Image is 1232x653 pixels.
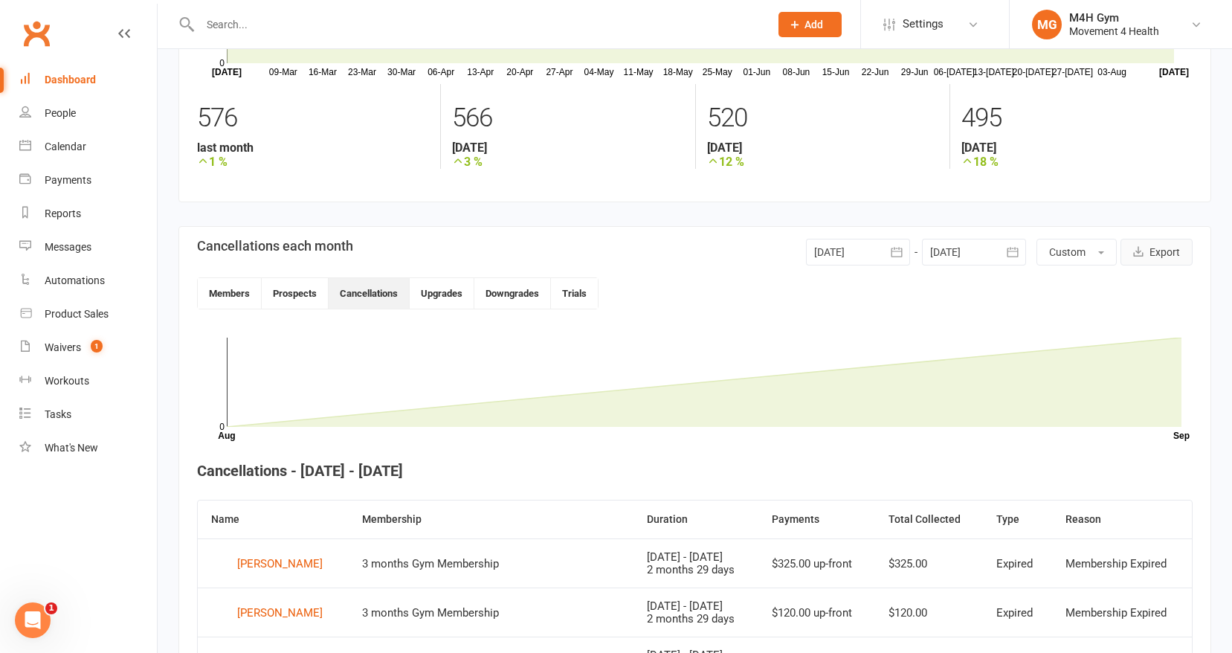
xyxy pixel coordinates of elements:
div: $120.00 up-front [772,607,862,620]
a: People [19,97,157,130]
a: Reports [19,197,157,231]
th: Reason [1052,501,1192,538]
div: Waivers [45,341,81,353]
td: Membership Expired [1052,538,1192,588]
th: Membership [349,501,633,538]
div: Payments [45,174,91,186]
strong: last month [197,141,429,155]
a: Workouts [19,364,157,398]
td: 3 months Gym Membership [349,538,633,588]
a: [PERSON_NAME] [211,553,335,575]
div: Reports [45,208,81,219]
a: Product Sales [19,297,157,331]
div: 495 [961,96,1193,141]
div: Automations [45,274,105,286]
a: Payments [19,164,157,197]
td: [DATE] - [DATE] [633,588,758,637]
div: Dashboard [45,74,96,86]
h3: Cancellations each month [197,239,353,254]
div: [PERSON_NAME] [237,602,323,624]
strong: 3 % [452,155,683,169]
button: Trials [551,278,598,309]
span: 1 [45,602,57,614]
div: 2 months 29 days [647,564,745,576]
a: Waivers 1 [19,331,157,364]
th: Total Collected [875,501,983,538]
div: 576 [197,96,429,141]
strong: [DATE] [707,141,938,155]
div: Tasks [45,408,71,420]
button: Downgrades [474,278,551,309]
a: Tasks [19,398,157,431]
button: Add [778,12,842,37]
div: What's New [45,442,98,454]
div: Workouts [45,375,89,387]
td: $120.00 [875,588,983,637]
div: Movement 4 Health [1069,25,1159,38]
button: Export [1120,239,1193,266]
div: People [45,107,76,119]
td: Membership Expired [1052,588,1192,637]
th: Payments [758,501,875,538]
button: Prospects [262,278,329,309]
td: [DATE] - [DATE] [633,538,758,588]
h4: Cancellations - [DATE] - [DATE] [197,463,1193,479]
div: Calendar [45,141,86,152]
div: Product Sales [45,308,109,320]
td: 3 months Gym Membership [349,588,633,637]
a: Dashboard [19,63,157,97]
div: 520 [707,96,938,141]
td: Expired [983,588,1052,637]
strong: 12 % [707,155,938,169]
div: Messages [45,241,91,253]
a: Clubworx [18,15,55,52]
span: Settings [903,7,944,41]
button: Cancellations [329,278,410,309]
strong: [DATE] [961,141,1193,155]
a: Calendar [19,130,157,164]
strong: [DATE] [452,141,683,155]
strong: 1 % [197,155,429,169]
a: Automations [19,264,157,297]
div: $325.00 up-front [772,558,862,570]
th: Duration [633,501,758,538]
th: Name [198,501,349,538]
input: Search... [196,14,759,35]
div: 566 [452,96,683,141]
a: What's New [19,431,157,465]
strong: 18 % [961,155,1193,169]
button: Upgrades [410,278,474,309]
span: 1 [91,340,103,353]
button: Custom [1036,239,1117,266]
span: Add [804,19,823,30]
div: [PERSON_NAME] [237,553,323,575]
th: Type [983,501,1052,538]
div: M4H Gym [1069,11,1159,25]
td: Expired [983,538,1052,588]
div: 2 months 29 days [647,613,745,625]
a: Messages [19,231,157,264]
a: [PERSON_NAME] [211,602,335,624]
iframe: Intercom live chat [15,602,51,638]
div: MG [1032,10,1062,39]
button: Members [198,278,262,309]
span: Custom [1049,246,1086,258]
td: $325.00 [875,538,983,588]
